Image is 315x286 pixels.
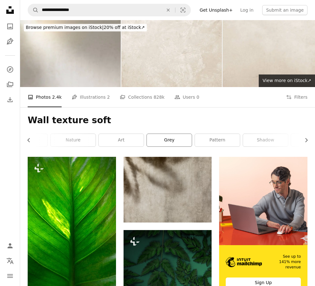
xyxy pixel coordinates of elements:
[124,187,212,192] a: no image
[28,134,35,146] button: scroll list to the left
[26,25,145,30] span: 20% off at iStock ↗
[20,20,151,35] a: Browse premium images on iStock|20% off at iStock↗
[236,5,257,15] a: Log in
[28,4,191,16] form: Find visuals sitewide
[195,134,240,146] a: pattern
[4,93,16,106] a: Download History
[4,239,16,252] a: Log in / Sign up
[28,4,39,16] button: Search Unsplash
[262,5,307,15] button: Submit an image
[26,25,103,30] span: Browse premium images on iStock |
[147,134,192,146] a: grey
[4,4,16,18] a: Home — Unsplash
[196,94,199,101] span: 0
[121,20,222,87] img: Colour old concrete wall texture background. Close up retro plain cream color cement wall backgro...
[262,78,311,83] span: View more on iStock ↗
[4,255,16,267] button: Language
[120,87,164,107] a: Collections 828k
[99,134,144,146] a: art
[226,257,262,267] img: file-1690386555781-336d1949dad1image
[271,254,301,270] span: See up to 141% more revenue
[4,270,16,282] button: Menu
[107,94,110,101] span: 2
[28,115,307,126] h1: Wall texture soft
[153,94,164,101] span: 828k
[243,134,288,146] a: shadow
[4,63,16,76] a: Explore
[286,87,307,107] button: Filters
[4,35,16,48] a: Illustrations
[20,20,121,87] img: White Concrete Wall Texture Background.
[28,220,116,226] a: A close-up of a vibrant, green leaf.
[219,157,307,245] img: file-1722962848292-892f2e7827caimage
[4,78,16,91] a: Collections
[124,157,212,223] img: no image
[175,4,191,16] button: Visual search
[51,134,96,146] a: nature
[259,74,315,87] a: View more on iStock↗
[72,87,110,107] a: Illustrations 2
[161,4,175,16] button: Clear
[301,134,307,146] button: scroll list to the right
[174,87,199,107] a: Users 0
[196,5,236,15] a: Get Unsplash+
[4,20,16,33] a: Photos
